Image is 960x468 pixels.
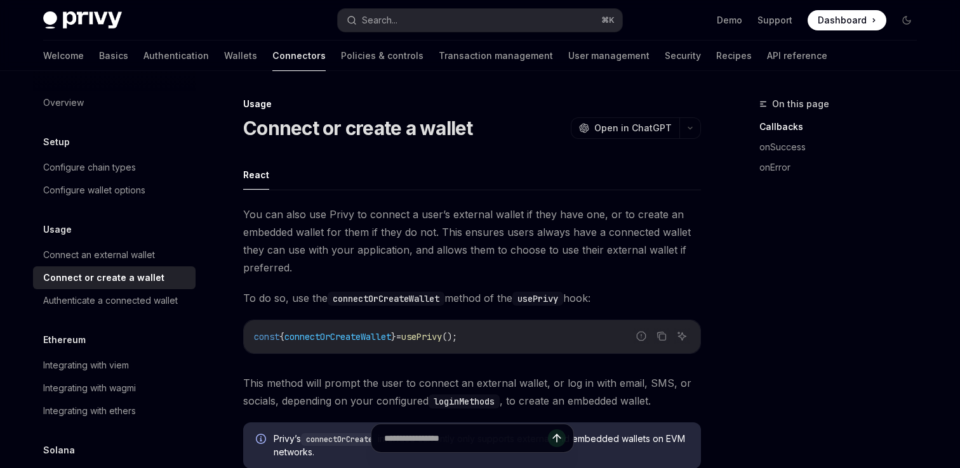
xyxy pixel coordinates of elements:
[665,41,701,71] a: Security
[43,11,122,29] img: dark logo
[43,222,72,237] h5: Usage
[653,328,670,344] button: Copy the contents from the code block
[362,13,397,28] div: Search...
[43,380,136,396] div: Integrating with wagmi
[43,41,84,71] a: Welcome
[272,41,326,71] a: Connectors
[33,156,196,179] a: Configure chain types
[391,331,396,342] span: }
[897,10,917,30] button: Toggle dark mode
[601,15,615,25] span: ⌘ K
[254,331,279,342] span: const
[43,134,70,150] h5: Setup
[43,358,129,373] div: Integrating with viem
[33,266,196,289] a: Connect or create a wallet
[512,292,563,306] code: usePrivy
[808,10,886,30] a: Dashboard
[772,96,829,112] span: On this page
[33,179,196,202] a: Configure wallet options
[243,374,701,410] span: This method will prompt the user to connect an external wallet, or log in with email, SMS, or soc...
[633,328,650,344] button: Report incorrect code
[243,160,269,190] button: React
[43,332,86,348] h5: Ethereum
[43,270,164,285] div: Connect or create a wallet
[33,244,196,266] a: Connect an external wallet
[43,403,136,419] div: Integrating with ethers
[429,394,500,408] code: loginMethods
[818,14,867,27] span: Dashboard
[767,41,827,71] a: API reference
[594,122,672,134] span: Open in ChatGPT
[548,429,566,447] button: Send message
[338,9,622,32] button: Search...⌘K
[33,354,196,377] a: Integrating with viem
[43,247,155,263] div: Connect an external wallet
[716,41,752,71] a: Recipes
[99,41,128,71] a: Basics
[33,289,196,312] a: Authenticate a connected wallet
[442,331,457,342] span: ();
[341,41,423,71] a: Policies & controls
[439,41,553,71] a: Transaction management
[43,293,178,308] div: Authenticate a connected wallet
[33,91,196,114] a: Overview
[674,328,690,344] button: Ask AI
[568,41,650,71] a: User management
[143,41,209,71] a: Authentication
[43,443,75,458] h5: Solana
[759,117,927,137] a: Callbacks
[43,95,84,110] div: Overview
[243,205,701,276] span: You can also use Privy to connect a user’s external wallet if they have one, or to create an embe...
[33,377,196,400] a: Integrating with wagmi
[757,14,792,27] a: Support
[279,331,284,342] span: {
[284,331,391,342] span: connectOrCreateWallet
[401,331,442,342] span: usePrivy
[243,117,473,140] h1: Connect or create a wallet
[717,14,742,27] a: Demo
[43,160,136,175] div: Configure chain types
[328,292,444,306] code: connectOrCreateWallet
[759,157,927,178] a: onError
[243,289,701,307] span: To do so, use the method of the hook:
[224,41,257,71] a: Wallets
[571,117,679,139] button: Open in ChatGPT
[33,400,196,422] a: Integrating with ethers
[243,98,701,110] div: Usage
[43,183,145,198] div: Configure wallet options
[396,331,401,342] span: =
[759,137,927,157] a: onSuccess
